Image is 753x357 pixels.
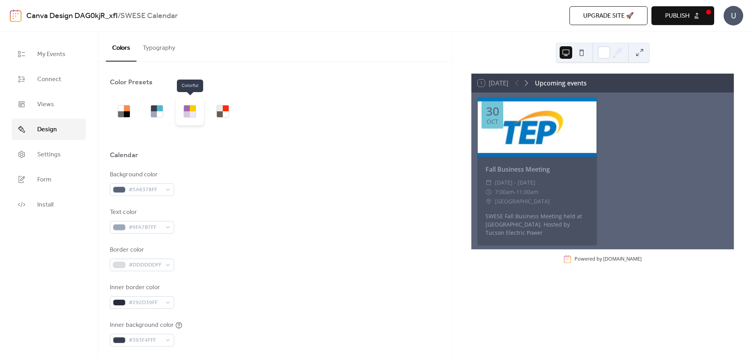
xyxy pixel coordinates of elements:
button: Colors [106,32,136,62]
a: Canva Design DAG0kjR_xfI [26,9,118,24]
button: Typography [136,32,182,61]
div: Inner background color [110,321,174,330]
span: #9FA7B7FF [129,223,162,232]
span: #393F4FFF [129,336,162,345]
span: - [514,187,516,197]
a: Connect [12,69,86,90]
div: Upcoming events [535,78,587,88]
a: [DOMAIN_NAME] [603,256,642,263]
span: Publish [665,11,689,21]
span: Form [37,175,51,185]
div: Text color [110,208,173,217]
div: Background color [110,170,173,179]
span: [GEOGRAPHIC_DATA] [495,197,550,206]
div: U [724,6,743,25]
a: Install [12,194,86,215]
span: My Events [37,50,65,59]
div: Oct [487,119,498,125]
b: / [118,9,120,24]
div: ​ [486,178,492,187]
div: SWESE Fall Business Meeting held at [GEOGRAPHIC_DATA]. Hosted by Tucson Electric Power [478,212,597,237]
span: Colorful [177,80,203,92]
a: Settings [12,144,86,165]
button: Upgrade site 🚀 [569,6,648,25]
span: 7:00am [495,187,514,197]
div: ​ [486,187,492,197]
b: SWESE Calendar [120,9,178,24]
span: Settings [37,150,61,159]
a: My Events [12,43,86,65]
span: [DATE] - [DATE] [495,178,535,187]
span: Design [37,125,57,134]
img: logo [10,9,22,22]
div: Calendar [110,150,138,160]
div: Border color [110,245,173,255]
div: Color Presets [110,78,153,87]
div: 30 [486,105,499,117]
span: 11:00am [516,187,538,197]
span: Connect [37,75,61,84]
a: Form [12,169,86,190]
div: Powered by [575,256,642,263]
button: Publish [651,6,714,25]
div: Inner border color [110,283,173,292]
span: #5A6378FF [129,185,162,195]
div: ​ [486,197,492,206]
span: #DDDDDDFF [129,261,162,270]
a: Design [12,119,86,140]
span: #292D39FF [129,298,162,308]
a: Views [12,94,86,115]
div: Fall Business Meeting [478,165,597,174]
span: Views [37,100,54,109]
span: Install [37,200,53,210]
span: Upgrade site 🚀 [583,11,634,21]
